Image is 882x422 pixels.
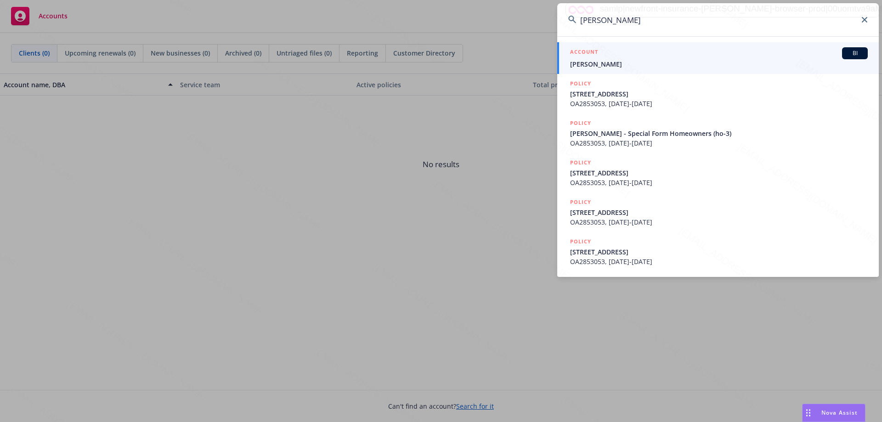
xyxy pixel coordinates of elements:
[821,409,858,416] span: Nova Assist
[570,79,591,88] h5: POLICY
[846,49,864,57] span: BI
[570,59,868,69] span: [PERSON_NAME]
[570,257,868,266] span: OA2853053, [DATE]-[DATE]
[570,158,591,167] h5: POLICY
[557,3,879,36] input: Search...
[570,208,868,217] span: [STREET_ADDRESS]
[570,247,868,257] span: [STREET_ADDRESS]
[570,168,868,178] span: [STREET_ADDRESS]
[557,113,879,153] a: POLICY[PERSON_NAME] - Special Form Homeowners (ho-3)OA2853053, [DATE]-[DATE]
[570,47,598,58] h5: ACCOUNT
[557,74,879,113] a: POLICY[STREET_ADDRESS]OA2853053, [DATE]-[DATE]
[557,42,879,74] a: ACCOUNTBI[PERSON_NAME]
[570,99,868,108] span: OA2853053, [DATE]-[DATE]
[803,404,814,422] div: Drag to move
[802,404,865,422] button: Nova Assist
[557,232,879,271] a: POLICY[STREET_ADDRESS]OA2853053, [DATE]-[DATE]
[570,138,868,148] span: OA2853053, [DATE]-[DATE]
[570,129,868,138] span: [PERSON_NAME] - Special Form Homeowners (ho-3)
[570,178,868,187] span: OA2853053, [DATE]-[DATE]
[557,153,879,192] a: POLICY[STREET_ADDRESS]OA2853053, [DATE]-[DATE]
[570,197,591,207] h5: POLICY
[570,89,868,99] span: [STREET_ADDRESS]
[570,217,868,227] span: OA2853053, [DATE]-[DATE]
[570,118,591,128] h5: POLICY
[557,192,879,232] a: POLICY[STREET_ADDRESS]OA2853053, [DATE]-[DATE]
[570,237,591,246] h5: POLICY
